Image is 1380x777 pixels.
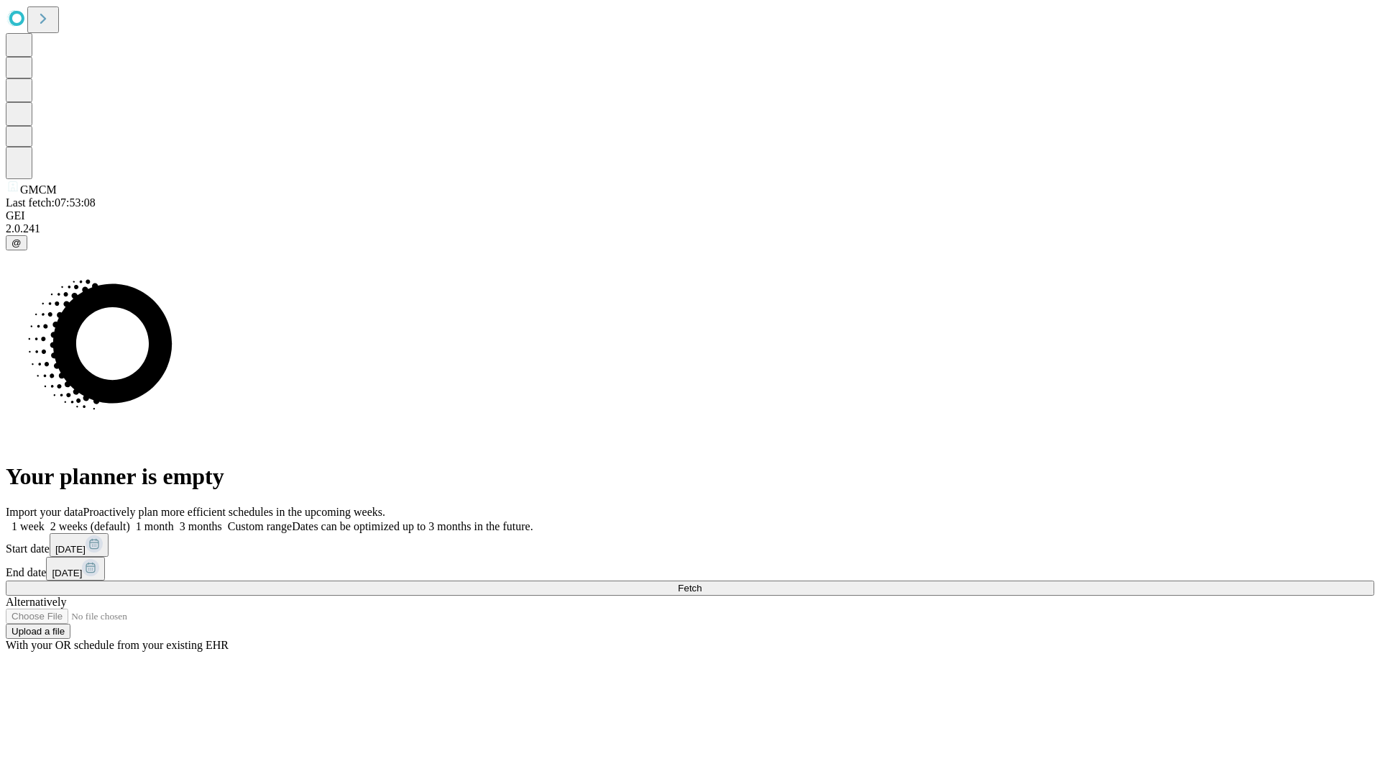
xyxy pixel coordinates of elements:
[228,520,292,532] span: Custom range
[6,209,1374,222] div: GEI
[6,463,1374,490] h1: Your planner is empty
[292,520,533,532] span: Dates can be optimized up to 3 months in the future.
[83,506,385,518] span: Proactively plan more efficient schedules in the upcoming weeks.
[11,237,22,248] span: @
[46,557,105,581] button: [DATE]
[6,639,229,651] span: With your OR schedule from your existing EHR
[6,506,83,518] span: Import your data
[6,596,66,608] span: Alternatively
[6,533,1374,557] div: Start date
[6,222,1374,235] div: 2.0.241
[180,520,222,532] span: 3 months
[6,235,27,250] button: @
[6,196,96,209] span: Last fetch: 07:53:08
[136,520,174,532] span: 1 month
[20,183,57,196] span: GMCM
[50,520,130,532] span: 2 weeks (default)
[6,557,1374,581] div: End date
[50,533,109,557] button: [DATE]
[6,624,70,639] button: Upload a file
[11,520,45,532] span: 1 week
[55,544,86,555] span: [DATE]
[6,581,1374,596] button: Fetch
[52,568,82,578] span: [DATE]
[678,583,701,594] span: Fetch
